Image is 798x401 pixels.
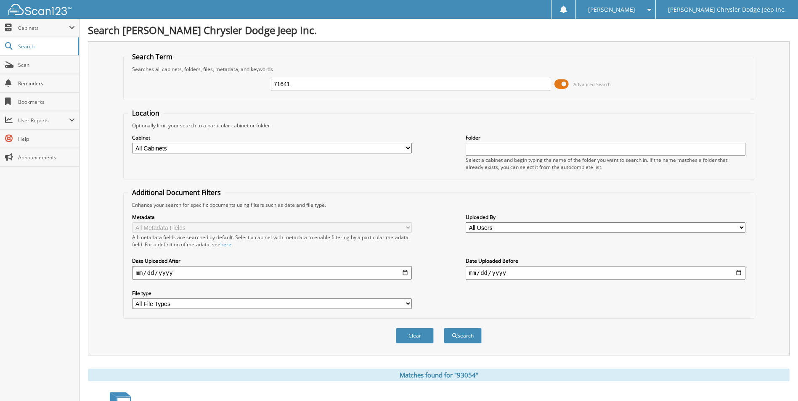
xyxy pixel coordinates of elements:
label: Date Uploaded After [132,257,412,264]
span: User Reports [18,117,69,124]
legend: Additional Document Filters [128,188,225,197]
label: Cabinet [132,134,412,141]
div: Select a cabinet and begin typing the name of the folder you want to search in. If the name match... [466,156,745,171]
legend: Search Term [128,52,177,61]
span: Bookmarks [18,98,75,106]
label: File type [132,290,412,297]
label: Uploaded By [466,214,745,221]
div: Matches found for "93054" [88,369,790,381]
a: here [220,241,231,248]
span: Cabinets [18,24,69,32]
button: Clear [396,328,434,343]
span: [PERSON_NAME] Chrysler Dodge Jeep Inc. [668,7,786,12]
div: Enhance your search for specific documents using filters such as date and file type. [128,201,749,208]
span: Scan [18,61,75,69]
img: scan123-logo-white.svg [8,4,72,15]
label: Folder [466,134,745,141]
span: Search [18,43,74,50]
label: Metadata [132,214,412,221]
input: start [132,266,412,280]
span: [PERSON_NAME] [588,7,635,12]
input: end [466,266,745,280]
div: Searches all cabinets, folders, files, metadata, and keywords [128,66,749,73]
h1: Search [PERSON_NAME] Chrysler Dodge Jeep Inc. [88,23,790,37]
span: Advanced Search [573,81,611,87]
span: Reminders [18,80,75,87]
iframe: Chat Widget [756,361,798,401]
div: All metadata fields are searched by default. Select a cabinet with metadata to enable filtering b... [132,234,412,248]
legend: Location [128,108,164,118]
span: Help [18,135,75,142]
button: Search [444,328,482,343]
label: Date Uploaded Before [466,257,745,264]
span: Announcements [18,154,75,161]
div: Optionally limit your search to a particular cabinet or folder [128,122,749,129]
